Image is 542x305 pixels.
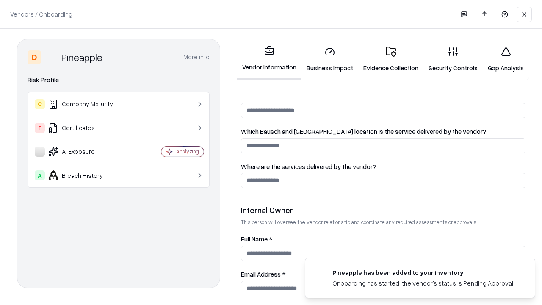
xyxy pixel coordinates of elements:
[183,50,210,65] button: More info
[28,50,41,64] div: D
[423,40,483,79] a: Security Controls
[241,236,525,242] label: Full Name *
[241,271,525,277] label: Email Address *
[237,39,301,80] a: Vendor Information
[35,170,136,180] div: Breach History
[332,268,514,277] div: Pineapple has been added to your inventory
[301,40,358,79] a: Business Impact
[35,99,136,109] div: Company Maturity
[35,99,45,109] div: C
[176,148,199,155] div: Analyzing
[315,268,326,278] img: pineappleenergy.com
[35,147,136,157] div: AI Exposure
[241,128,525,135] label: Which Bausch and [GEOGRAPHIC_DATA] location is the service delivered by the vendor?
[241,219,525,226] p: This person will oversee the vendor relationship and coordinate any required assessments or appro...
[332,279,514,288] div: Onboarding has started, the vendor's status is Pending Approval.
[35,123,45,133] div: F
[10,10,72,19] p: Vendors / Onboarding
[483,40,529,79] a: Gap Analysis
[44,50,58,64] img: Pineapple
[241,164,525,170] label: Where are the services delivered by the vendor?
[358,40,423,79] a: Evidence Collection
[35,170,45,180] div: A
[28,75,210,85] div: Risk Profile
[35,123,136,133] div: Certificates
[61,50,102,64] div: Pineapple
[241,205,525,215] div: Internal Owner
